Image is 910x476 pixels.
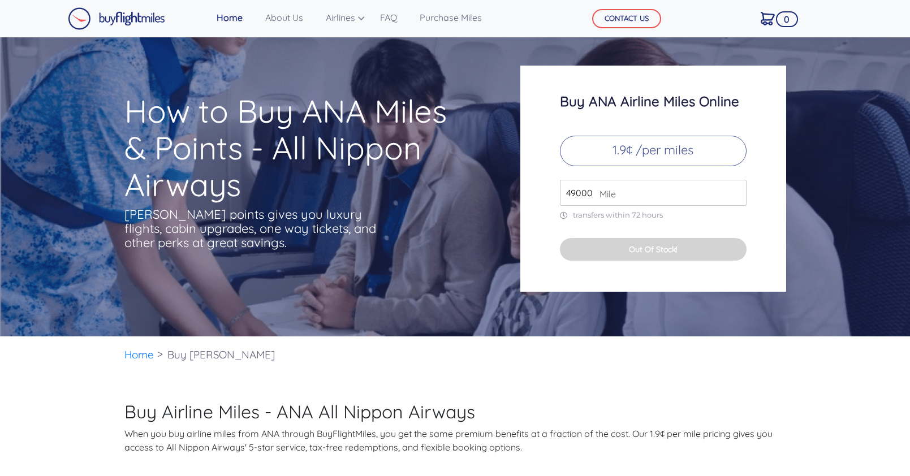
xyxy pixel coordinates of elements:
[162,336,281,373] li: Buy [PERSON_NAME]
[124,427,786,454] p: When you buy airline miles from ANA through BuyFlightMiles, you get the same premium benefits at ...
[124,401,786,422] h2: Buy Airline Miles - ANA All Nippon Airways
[560,136,747,166] p: 1.9¢ /per miles
[261,6,308,29] a: About Us
[415,6,486,29] a: Purchase Miles
[321,6,362,29] a: Airlines
[761,12,775,25] img: Cart
[212,6,247,29] a: Home
[560,238,747,261] button: Out Of Stock!
[594,187,616,201] span: Mile
[124,93,476,203] h1: How to Buy ANA Miles & Points - All Nippon Airways
[68,5,165,33] a: Buy Flight Miles Logo
[124,348,154,361] a: Home
[776,11,798,27] span: 0
[124,207,379,250] p: [PERSON_NAME] points gives you luxury flights, cabin upgrades, one way tickets, and other perks a...
[592,9,661,28] button: CONTACT US
[68,7,165,30] img: Buy Flight Miles Logo
[560,210,747,220] p: transfers within 72 hours
[560,94,747,109] h3: Buy ANA Airline Miles Online
[376,6,402,29] a: FAQ
[756,6,779,30] a: 0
